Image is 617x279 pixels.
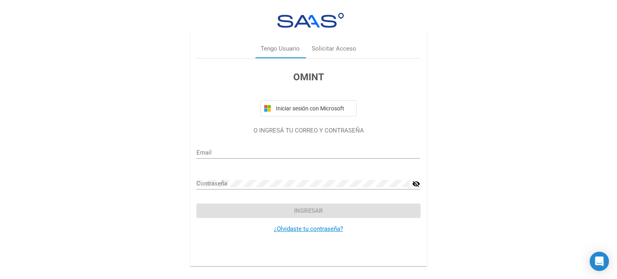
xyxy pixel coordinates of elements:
div: Solicitar Acceso [312,44,356,53]
a: ¿Olvidaste tu contraseña? [274,225,343,232]
span: Iniciar sesión con Microsoft [274,105,353,112]
p: O INGRESÁ TU CORREO Y CONTRASEÑA [196,126,420,135]
mat-icon: visibility_off [412,179,420,189]
button: Ingresar [196,204,420,218]
div: Tengo Usuario [261,44,300,53]
div: Open Intercom Messenger [590,252,609,271]
h3: OMINT [196,70,420,84]
span: Ingresar [294,207,323,214]
button: Iniciar sesión con Microsoft [260,100,357,116]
